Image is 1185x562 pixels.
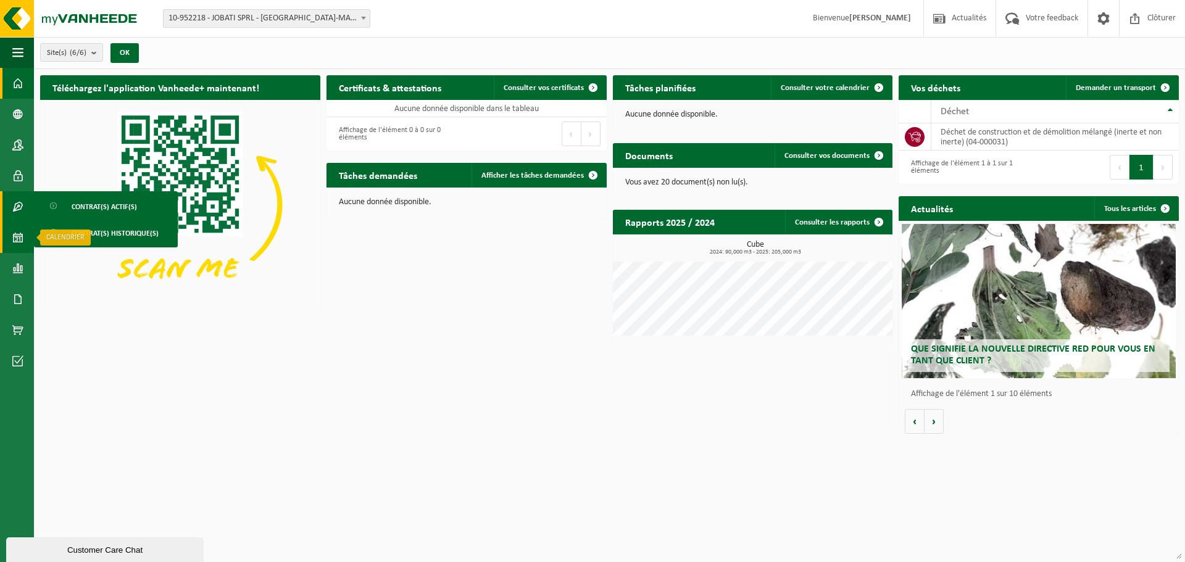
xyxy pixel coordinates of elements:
strong: [PERSON_NAME] [849,14,911,23]
span: Consulter vos documents [784,152,870,160]
a: Contrat(s) historique(s) [37,221,175,244]
a: Contrat(s) actif(s) [37,194,175,218]
p: Affichage de l'élément 1 sur 10 éléments [911,390,1173,399]
a: Consulter votre calendrier [771,75,891,100]
h3: Cube [619,241,893,255]
td: Aucune donnée disponible dans le tableau [326,100,607,117]
div: Affichage de l'élément 1 à 1 sur 1 éléments [905,154,1033,181]
a: Afficher les tâches demandées [472,163,605,188]
count: (6/6) [70,49,86,57]
h2: Vos déchets [899,75,973,99]
span: 10-952218 - JOBATI SPRL - MONT-SUR-MARCHIENNE [163,9,370,28]
span: Afficher les tâches demandées [481,171,584,180]
h2: Actualités [899,196,965,220]
td: déchet de construction et de démolition mélangé (inerte et non inerte) (04-000031) [931,123,1179,151]
h2: Rapports 2025 / 2024 [613,210,727,234]
span: Que signifie la nouvelle directive RED pour vous en tant que client ? [911,344,1155,366]
span: Déchet [941,107,969,117]
h2: Documents [613,143,685,167]
p: Vous avez 20 document(s) non lu(s). [625,178,881,187]
a: Consulter vos documents [775,143,891,168]
span: Site(s) [47,44,86,62]
button: Site(s)(6/6) [40,43,103,62]
h2: Tâches planifiées [613,75,708,99]
iframe: chat widget [6,535,206,562]
span: Contrat(s) actif(s) [72,195,137,218]
a: Consulter les rapports [785,210,891,234]
button: Previous [1110,155,1129,180]
div: Affichage de l'élément 0 à 0 sur 0 éléments [333,120,460,147]
button: Next [1154,155,1173,180]
img: Download de VHEPlus App [40,100,320,310]
span: 2024: 90,000 m3 - 2025: 205,000 m3 [619,249,893,255]
span: Contrat(s) historique(s) [72,221,159,245]
button: Volgende [925,409,944,434]
p: Aucune donnée disponible. [339,198,594,207]
button: OK [110,43,139,63]
a: Consulter vos certificats [494,75,605,100]
button: 1 [1129,155,1154,180]
a: Tous les articles [1094,196,1178,221]
h2: Téléchargez l'application Vanheede+ maintenant! [40,75,272,99]
a: Demander un transport [1066,75,1178,100]
button: Vorige [905,409,925,434]
span: Demander un transport [1076,84,1156,92]
span: 10-952218 - JOBATI SPRL - MONT-SUR-MARCHIENNE [164,10,370,27]
button: Previous [562,122,581,146]
p: Aucune donnée disponible. [625,110,881,119]
span: Consulter vos certificats [504,84,584,92]
a: Que signifie la nouvelle directive RED pour vous en tant que client ? [902,224,1176,378]
span: Consulter votre calendrier [781,84,870,92]
button: Next [581,122,601,146]
h2: Certificats & attestations [326,75,454,99]
h2: Tâches demandées [326,163,430,187]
